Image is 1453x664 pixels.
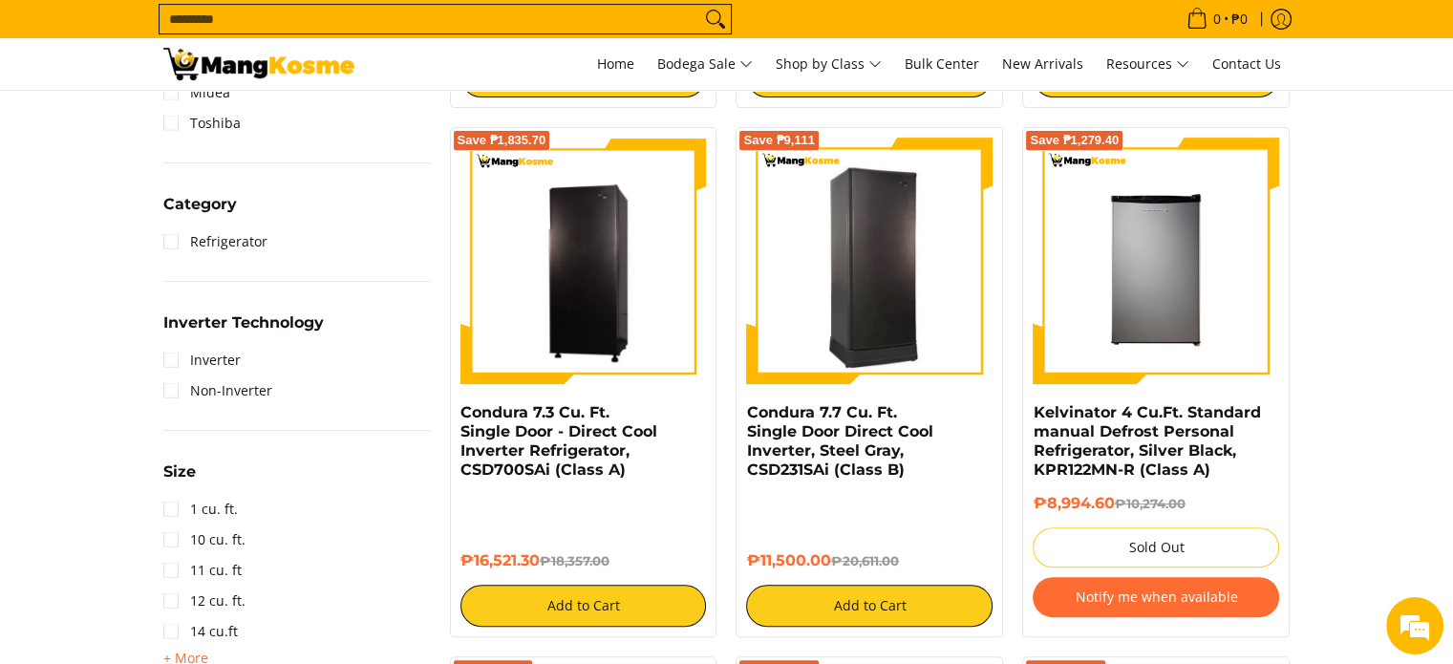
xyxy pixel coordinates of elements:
[1033,577,1279,617] button: Notify me when available
[1033,527,1279,568] button: Sold Out
[1033,138,1279,384] img: Kelvinator 4 Cu.Ft. Standard manual Defrost Personal Refrigerator, Silver Black, KPR122MN-R (Clas...
[163,555,242,586] a: 11 cu. ft
[776,53,882,76] span: Shop by Class
[746,585,993,627] button: Add to Cart
[700,5,731,33] button: Search
[1106,53,1189,76] span: Resources
[163,48,354,80] img: Bodega Sale Refrigerator l Mang Kosme: Home Appliances Warehouse Sale
[163,375,272,406] a: Non-Inverter
[1033,494,1279,513] h6: ₱8,994.60
[993,38,1093,90] a: New Arrivals
[1181,9,1253,30] span: •
[1210,12,1224,26] span: 0
[746,140,993,381] img: Condura 7.7 Cu. Ft. Single Door Direct Cool Inverter, Steel Gray, CSD231SAi (Class B) - 0
[460,140,707,381] img: Condura 7.3 Cu. Ft. Single Door - Direct Cool Inverter Refrigerator, CSD700SAi (Class A)
[163,197,237,212] span: Category
[766,38,891,90] a: Shop by Class
[163,464,196,494] summary: Open
[163,108,241,139] a: Toshiba
[460,551,707,570] h6: ₱16,521.30
[163,494,238,525] a: 1 cu. ft.
[588,38,644,90] a: Home
[1097,38,1199,90] a: Resources
[597,54,634,73] span: Home
[163,586,246,616] a: 12 cu. ft.
[648,38,762,90] a: Bodega Sale
[830,553,898,568] del: ₱20,611.00
[163,226,267,257] a: Refrigerator
[1212,54,1281,73] span: Contact Us
[657,53,753,76] span: Bodega Sale
[905,54,979,73] span: Bulk Center
[163,315,324,345] summary: Open
[374,38,1291,90] nav: Main Menu
[1229,12,1250,26] span: ₱0
[163,77,230,108] a: Midea
[163,525,246,555] a: 10 cu. ft.
[163,315,324,331] span: Inverter Technology
[1114,496,1185,511] del: ₱10,274.00
[1030,135,1119,146] span: Save ₱1,279.40
[460,403,657,479] a: Condura 7.3 Cu. Ft. Single Door - Direct Cool Inverter Refrigerator, CSD700SAi (Class A)
[460,585,707,627] button: Add to Cart
[1033,403,1260,479] a: Kelvinator 4 Cu.Ft. Standard manual Defrost Personal Refrigerator, Silver Black, KPR122MN-R (Clas...
[1002,54,1083,73] span: New Arrivals
[895,38,989,90] a: Bulk Center
[458,135,546,146] span: Save ₱1,835.70
[163,464,196,480] span: Size
[163,616,238,647] a: 14 cu.ft
[163,345,241,375] a: Inverter
[746,551,993,570] h6: ₱11,500.00
[540,553,609,568] del: ₱18,357.00
[746,403,932,479] a: Condura 7.7 Cu. Ft. Single Door Direct Cool Inverter, Steel Gray, CSD231SAi (Class B)
[1203,38,1291,90] a: Contact Us
[743,135,815,146] span: Save ₱9,111
[163,197,237,226] summary: Open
